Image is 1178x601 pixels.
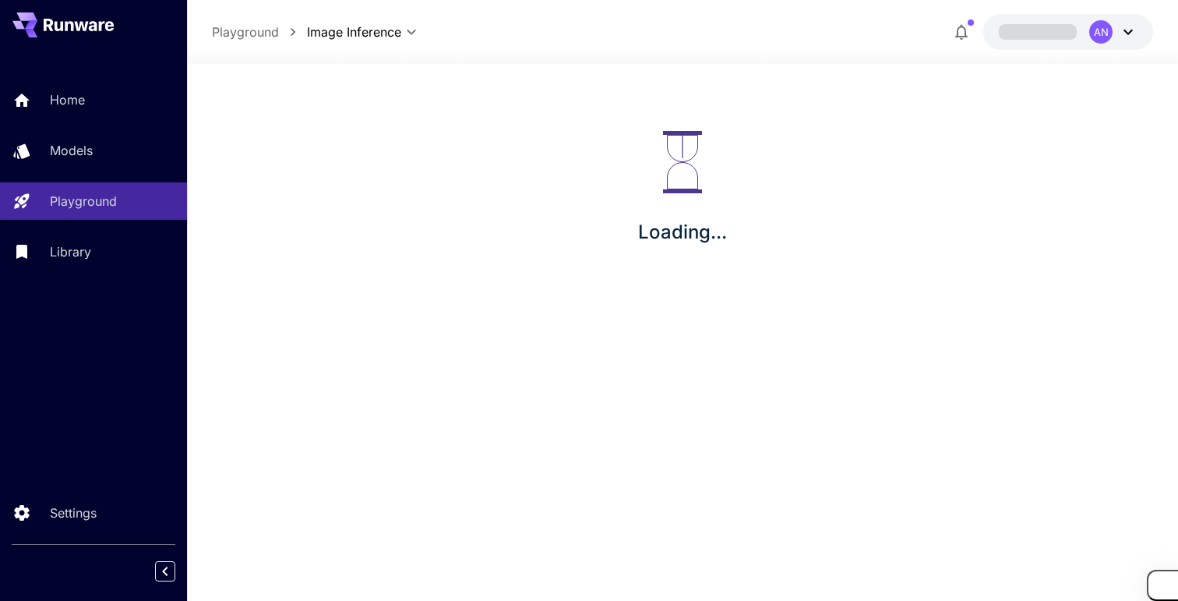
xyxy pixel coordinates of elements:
p: Library [50,242,91,261]
a: Playground [212,23,279,41]
button: AN [983,14,1153,50]
div: AN [1089,20,1113,44]
p: Settings [50,504,97,522]
nav: breadcrumb [212,23,307,41]
p: Loading... [638,218,727,246]
p: Playground [50,192,117,210]
button: Collapse sidebar [155,561,175,582]
p: Models [50,141,93,160]
div: Collapse sidebar [167,557,187,585]
p: Home [50,90,85,109]
span: Image Inference [307,23,401,41]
